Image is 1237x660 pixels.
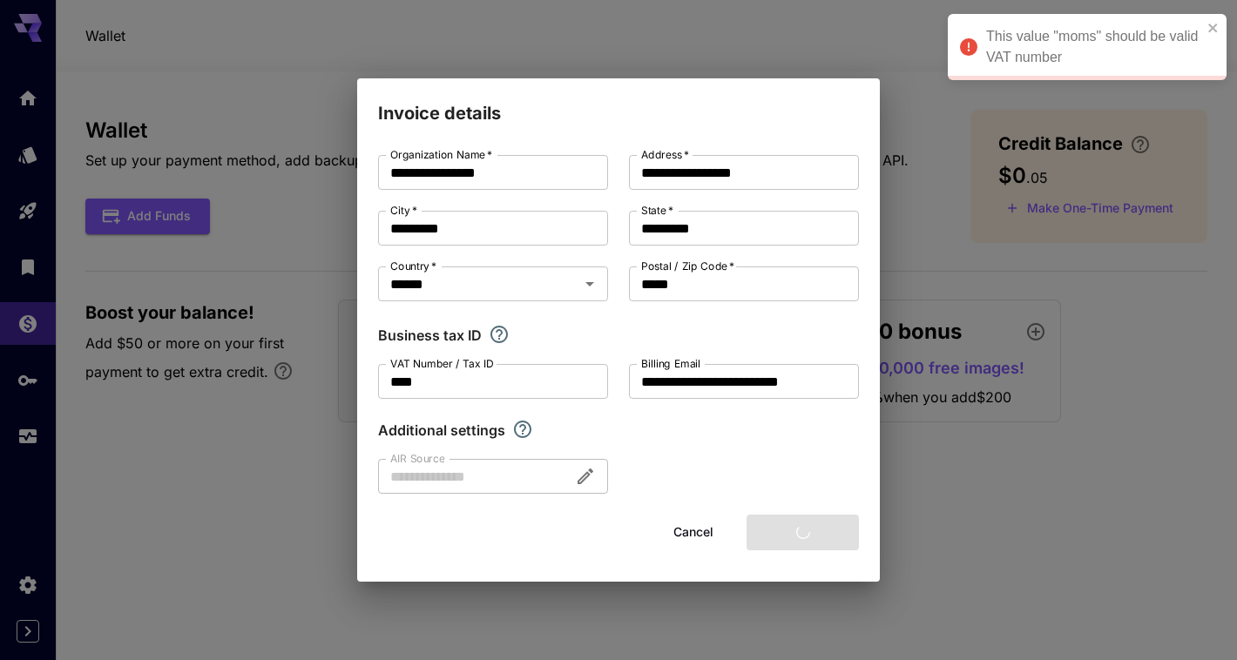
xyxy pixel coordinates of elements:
label: State [641,203,673,218]
h2: Invoice details [357,78,880,127]
label: City [390,203,417,218]
button: Cancel [654,515,733,550]
label: Address [641,147,689,162]
svg: If you are a business tax registrant, please enter your business tax ID here. [489,324,510,345]
label: Billing Email [641,356,700,371]
label: VAT Number / Tax ID [390,356,494,371]
button: Open [578,272,602,296]
svg: Explore additional customization settings [512,419,533,440]
p: Additional settings [378,420,505,441]
label: Country [390,259,436,273]
label: Organization Name [390,147,492,162]
div: This value "moms" should be valid VAT number [986,26,1202,68]
p: Business tax ID [378,325,482,346]
label: Postal / Zip Code [641,259,734,273]
button: close [1207,21,1220,35]
label: AIR Source [390,451,444,466]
